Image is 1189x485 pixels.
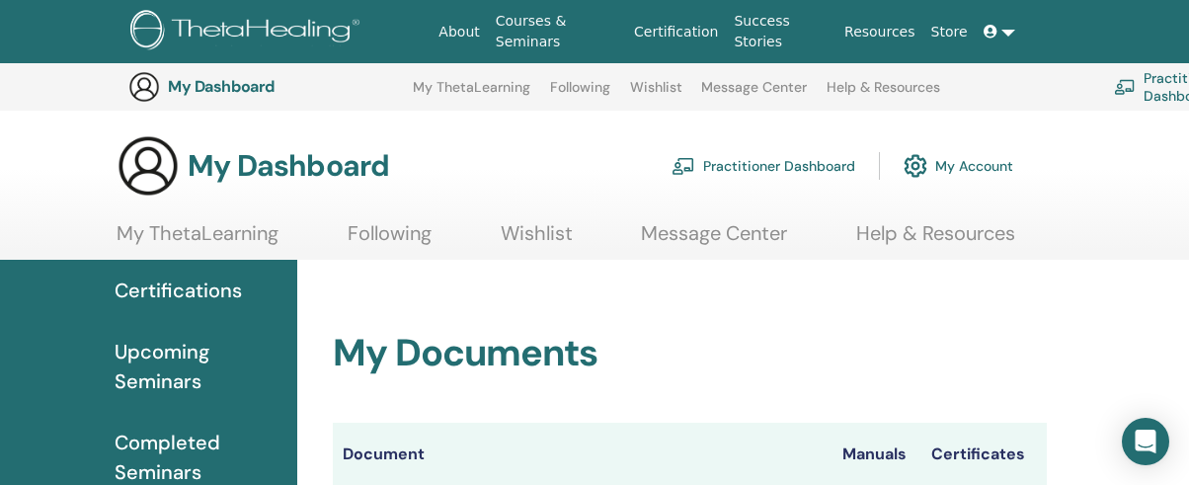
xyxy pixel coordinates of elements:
[130,10,366,54] img: logo.png
[856,221,1015,260] a: Help & Resources
[413,79,530,111] a: My ThetaLearning
[188,148,389,184] h3: My Dashboard
[488,3,626,60] a: Courses & Seminars
[726,3,836,60] a: Success Stories
[1114,79,1136,95] img: chalkboard-teacher.svg
[836,14,923,50] a: Resources
[672,157,695,175] img: chalkboard-teacher.svg
[348,221,432,260] a: Following
[115,276,242,305] span: Certifications
[168,77,365,96] h3: My Dashboard
[115,337,281,396] span: Upcoming Seminars
[117,134,180,198] img: generic-user-icon.jpg
[333,331,1047,376] h2: My Documents
[1122,418,1169,465] div: Open Intercom Messenger
[672,144,855,188] a: Practitioner Dashboard
[904,149,927,183] img: cog.svg
[501,221,573,260] a: Wishlist
[630,79,682,111] a: Wishlist
[701,79,807,111] a: Message Center
[923,14,976,50] a: Store
[827,79,940,111] a: Help & Resources
[128,71,160,103] img: generic-user-icon.jpg
[626,14,726,50] a: Certification
[641,221,787,260] a: Message Center
[904,144,1013,188] a: My Account
[117,221,278,260] a: My ThetaLearning
[431,14,487,50] a: About
[550,79,610,111] a: Following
